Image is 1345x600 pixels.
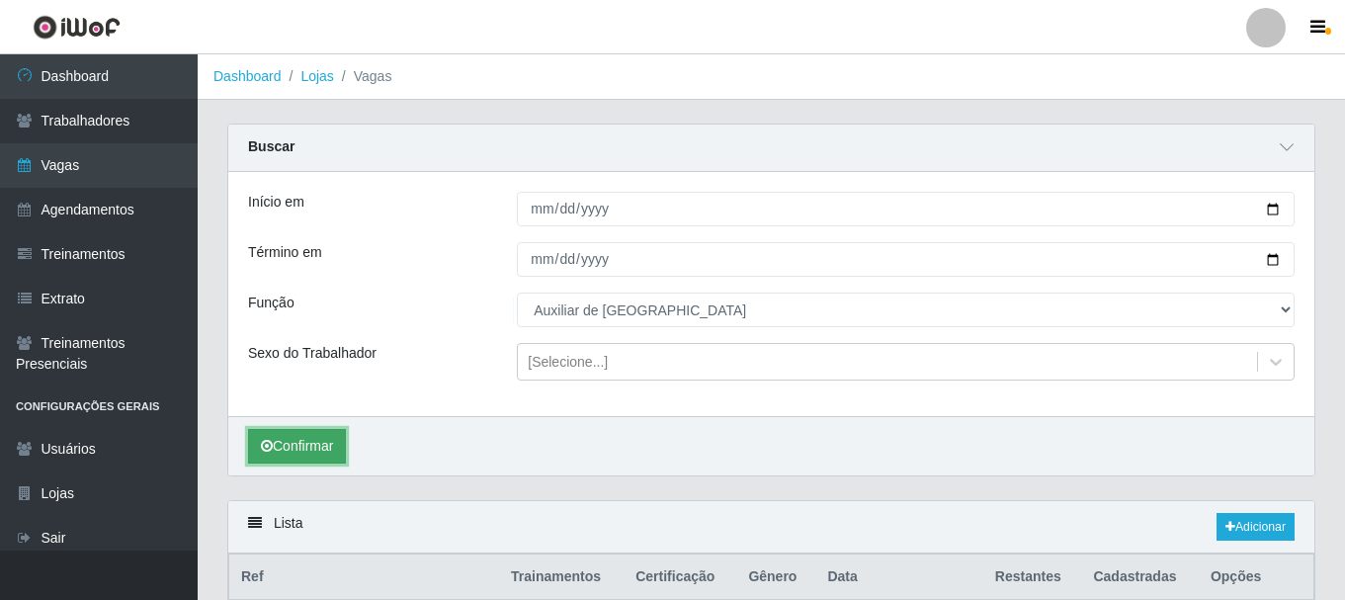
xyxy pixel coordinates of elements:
button: Confirmar [248,429,346,464]
strong: Buscar [248,138,294,154]
img: CoreUI Logo [33,15,121,40]
div: Lista [228,501,1314,554]
label: Término em [248,242,322,263]
a: Lojas [300,68,333,84]
nav: breadcrumb [198,54,1345,100]
a: Dashboard [213,68,282,84]
div: [Selecione...] [528,352,608,373]
a: Adicionar [1217,513,1295,541]
label: Início em [248,192,304,213]
label: Função [248,293,294,313]
input: 00/00/0000 [517,242,1295,277]
li: Vagas [334,66,392,87]
label: Sexo do Trabalhador [248,343,377,364]
input: 00/00/0000 [517,192,1295,226]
